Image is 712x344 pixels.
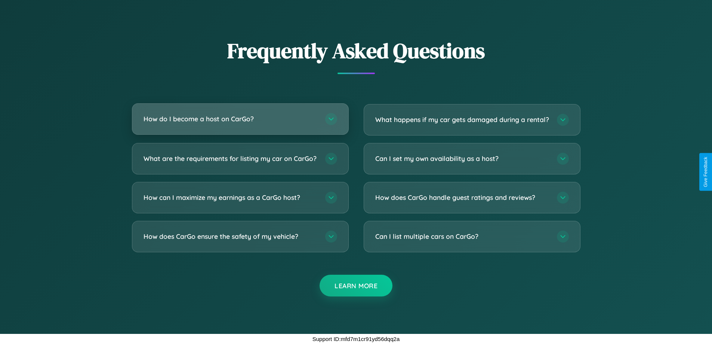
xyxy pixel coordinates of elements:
[144,232,318,241] h3: How does CarGo ensure the safety of my vehicle?
[320,275,392,296] button: Learn More
[375,232,549,241] h3: Can I list multiple cars on CarGo?
[375,193,549,202] h3: How does CarGo handle guest ratings and reviews?
[144,154,318,163] h3: What are the requirements for listing my car on CarGo?
[144,193,318,202] h3: How can I maximize my earnings as a CarGo host?
[312,334,400,344] p: Support ID: mfd7m1cr91yd56dqq2a
[144,114,318,124] h3: How do I become a host on CarGo?
[703,157,708,187] div: Give Feedback
[375,154,549,163] h3: Can I set my own availability as a host?
[375,115,549,124] h3: What happens if my car gets damaged during a rental?
[132,36,580,65] h2: Frequently Asked Questions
